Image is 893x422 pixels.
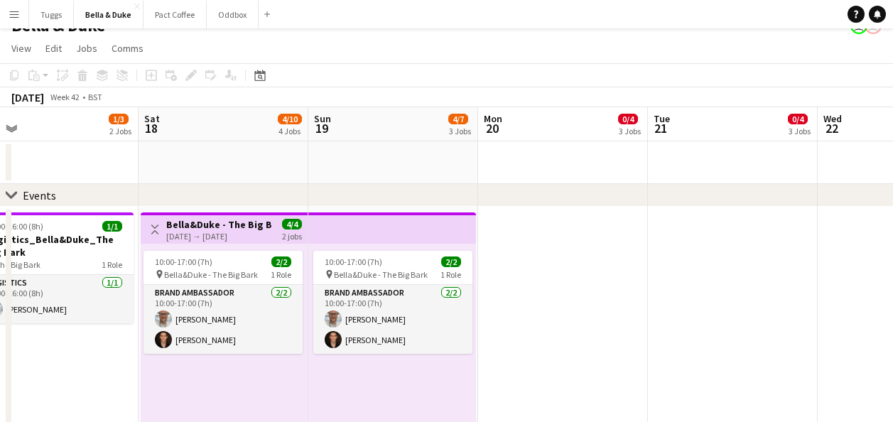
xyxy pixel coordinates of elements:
[102,259,122,270] span: 1 Role
[282,219,302,229] span: 4/4
[314,112,331,125] span: Sun
[74,1,144,28] button: Bella & Duke
[88,92,102,102] div: BST
[11,42,31,55] span: View
[278,126,301,136] div: 4 Jobs
[789,126,811,136] div: 3 Jobs
[823,112,842,125] span: Wed
[278,114,302,124] span: 4/10
[482,120,502,136] span: 20
[313,285,472,354] app-card-role: Brand Ambassador2/210:00-17:00 (7h)[PERSON_NAME][PERSON_NAME]
[325,256,382,267] span: 10:00-17:00 (7h)
[29,1,74,28] button: Tuggs
[821,120,842,136] span: 22
[788,114,808,124] span: 0/4
[313,251,472,354] app-job-card: 10:00-17:00 (7h)2/2 Bella&Duke - The Big Bark1 RoleBrand Ambassador2/210:00-17:00 (7h)[PERSON_NAM...
[40,39,67,58] a: Edit
[23,188,56,202] div: Events
[166,231,272,242] div: [DATE] → [DATE]
[144,1,207,28] button: Pact Coffee
[106,39,149,58] a: Comms
[619,126,641,136] div: 3 Jobs
[45,42,62,55] span: Edit
[142,120,160,136] span: 18
[47,92,82,102] span: Week 42
[334,269,428,280] span: Bella&Duke - The Big Bark
[440,269,461,280] span: 1 Role
[11,90,44,104] div: [DATE]
[166,218,272,231] h3: Bella&Duke - The Big Bark
[651,120,670,136] span: 21
[618,114,638,124] span: 0/4
[144,251,303,354] app-job-card: 10:00-17:00 (7h)2/2 Bella&Duke - The Big Bark1 RoleBrand Ambassador2/210:00-17:00 (7h)[PERSON_NAM...
[155,256,212,267] span: 10:00-17:00 (7h)
[484,112,502,125] span: Mon
[271,269,291,280] span: 1 Role
[312,120,331,136] span: 19
[164,269,258,280] span: Bella&Duke - The Big Bark
[654,112,670,125] span: Tue
[102,221,122,232] span: 1/1
[271,256,291,267] span: 2/2
[76,42,97,55] span: Jobs
[109,114,129,124] span: 1/3
[144,285,303,354] app-card-role: Brand Ambassador2/210:00-17:00 (7h)[PERSON_NAME][PERSON_NAME]
[441,256,461,267] span: 2/2
[70,39,103,58] a: Jobs
[282,229,302,242] div: 2 jobs
[448,114,468,124] span: 4/7
[6,39,37,58] a: View
[112,42,144,55] span: Comms
[207,1,259,28] button: Oddbox
[144,112,160,125] span: Sat
[109,126,131,136] div: 2 Jobs
[449,126,471,136] div: 3 Jobs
